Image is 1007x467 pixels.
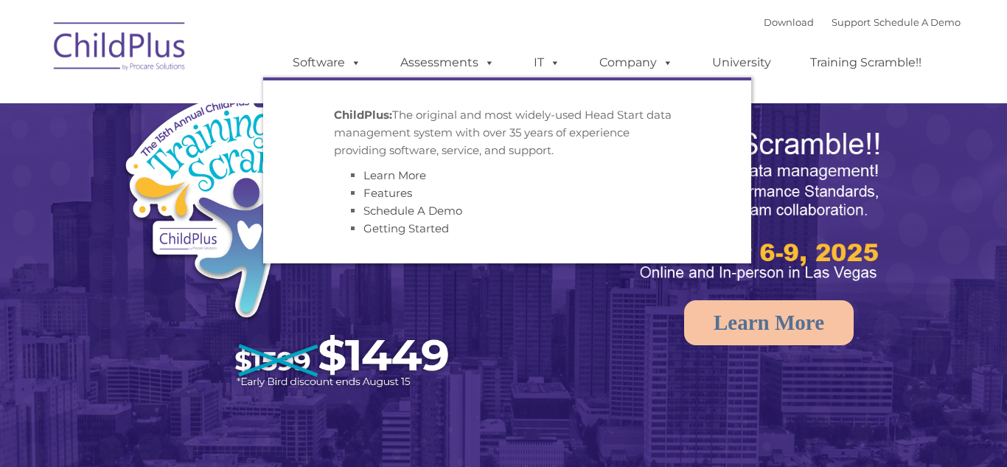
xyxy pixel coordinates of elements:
a: Support [832,16,871,28]
a: Getting Started [363,221,449,235]
font: | [764,16,961,28]
a: Software [278,48,376,77]
img: ChildPlus by Procare Solutions [46,12,194,86]
strong: ChildPlus: [334,108,392,122]
a: Features [363,186,412,200]
p: The original and most widely-used Head Start data management system with over 35 years of experie... [334,106,680,159]
a: IT [519,48,575,77]
a: Schedule A Demo [874,16,961,28]
a: University [697,48,786,77]
a: Schedule A Demo [363,204,462,218]
a: Download [764,16,814,28]
a: Company [585,48,688,77]
a: Learn More [684,300,854,345]
a: Learn More [363,168,426,182]
a: Assessments [386,48,509,77]
a: Training Scramble!! [795,48,936,77]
